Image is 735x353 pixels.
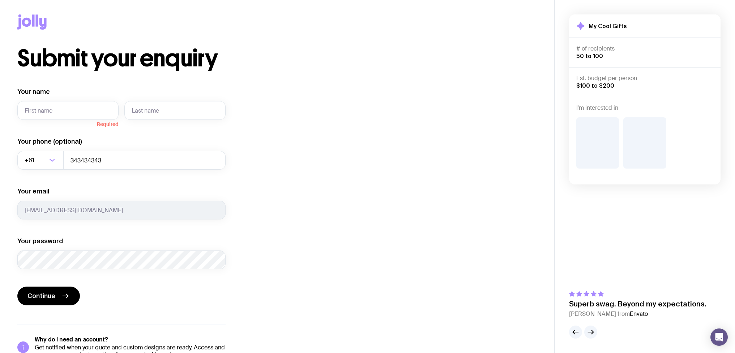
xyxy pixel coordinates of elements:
[63,151,226,170] input: 0400123456
[17,237,63,245] label: Your password
[710,328,728,346] div: Open Intercom Messenger
[17,201,226,219] input: you@email.com
[576,82,614,89] span: $100 to $200
[17,87,50,96] label: Your name
[35,336,226,343] h5: Why do I need an account?
[17,137,82,146] label: Your phone (optional)
[630,310,648,318] span: Envato
[569,310,706,318] cite: [PERSON_NAME] from
[17,47,260,70] h1: Submit your enquiry
[124,101,226,120] input: Last name
[576,53,603,59] span: 50 to 100
[36,151,47,170] input: Search for option
[569,300,706,308] p: Superb swag. Beyond my expectations.
[576,75,713,82] h4: Est. budget per person
[25,151,36,170] span: +61
[576,45,713,52] h4: # of recipients
[17,187,49,196] label: Your email
[17,287,80,305] button: Continue
[576,104,713,112] h4: I'm interested in
[17,101,119,120] input: First name
[17,151,64,170] div: Search for option
[17,120,119,127] span: Required
[589,22,627,30] h2: My Cool Gifts
[27,292,55,300] span: Continue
